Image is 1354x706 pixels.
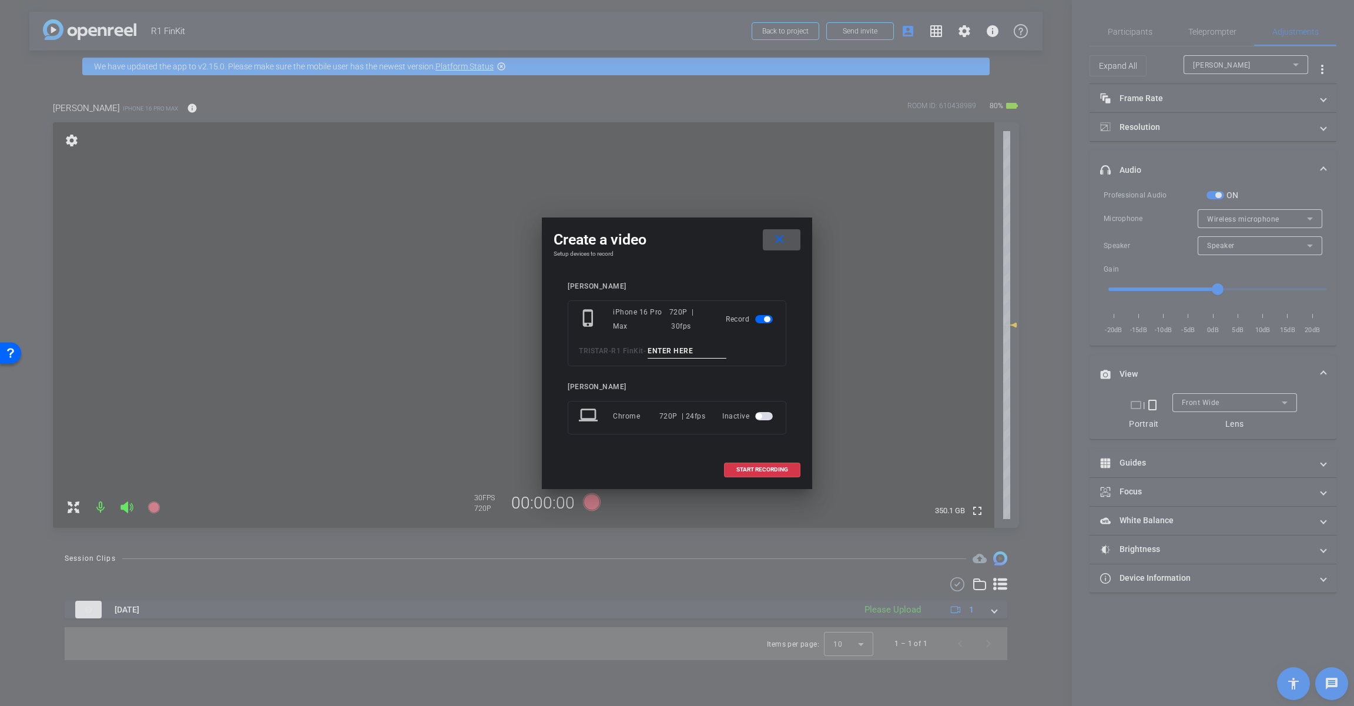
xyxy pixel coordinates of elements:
[726,305,775,333] div: Record
[579,406,600,427] mat-icon: laptop
[554,229,800,250] div: Create a video
[568,282,786,291] div: [PERSON_NAME]
[611,347,644,355] span: R1 FinKit
[644,347,646,355] span: -
[669,305,709,333] div: 720P | 30fps
[554,250,800,257] h4: Setup devices to record
[648,344,726,359] input: ENTER HERE
[613,406,659,427] div: Chrome
[579,347,609,355] span: TRISTAR
[613,305,669,333] div: iPhone 16 Pro Max
[722,406,775,427] div: Inactive
[736,467,788,473] span: START RECORDING
[659,406,706,427] div: 720P | 24fps
[609,347,612,355] span: -
[579,309,600,330] mat-icon: phone_iphone
[772,232,787,247] mat-icon: close
[724,463,800,477] button: START RECORDING
[568,383,786,392] div: [PERSON_NAME]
